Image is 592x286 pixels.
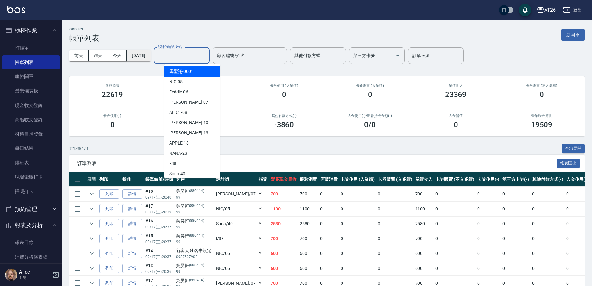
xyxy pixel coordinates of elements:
td: 0 [476,187,501,201]
h3: 0 [110,120,115,129]
h3: 22619 [102,90,123,99]
span: APPLE -18 [169,140,189,146]
td: 0 [565,231,590,246]
th: 卡券販賣 (不入業績) [434,172,475,187]
label: 設計師編號/姓名 [158,45,182,49]
td: Y [257,261,269,276]
a: 材料自購登錄 [2,127,60,141]
td: 0 [376,231,414,246]
button: save [519,4,531,16]
button: 預約管理 [2,201,60,217]
th: 客戶 [175,172,214,187]
td: 0 [476,202,501,216]
td: 0 [319,261,339,276]
p: (880414) [189,277,205,284]
td: 0 [376,246,414,261]
h2: 卡券販賣 (入業績) [334,84,405,88]
div: 吳昊軒 [176,218,213,224]
td: 0 [434,187,475,201]
td: 0 [339,231,377,246]
td: 600 [414,246,434,261]
h2: 店販消費 [163,84,234,88]
td: NIC /05 [214,202,257,216]
th: 店販消費 [319,172,339,187]
td: 700 [414,187,434,201]
button: expand row [87,234,96,243]
button: 報表匯出 [557,159,580,168]
td: 0 [565,261,590,276]
p: 99 [176,194,213,200]
h3: 帳單列表 [69,34,99,42]
td: 700 [269,231,298,246]
td: 0 [565,187,590,201]
p: 99 [176,209,213,215]
h2: 營業現金應收 [506,114,577,118]
th: 指定 [257,172,269,187]
th: 其他付款方式(-) [531,172,565,187]
td: 2580 [414,217,434,231]
p: 0987507902 [176,254,213,260]
h2: 卡券使用 (入業績) [249,84,320,88]
th: 業績收入 [414,172,434,187]
p: (880414) [189,262,205,269]
h3: 0 [282,90,286,99]
td: 0 [319,231,339,246]
td: 0 [531,246,565,261]
td: #16 [144,217,175,231]
td: 0 [501,261,531,276]
td: 0 [339,217,377,231]
button: 昨天 [89,50,108,61]
h2: 卡券使用(-) [77,114,148,118]
td: #15 [144,231,175,246]
th: 列印 [98,172,121,187]
button: Open [393,51,403,60]
button: 櫃檯作業 [2,22,60,38]
th: 營業現金應收 [269,172,298,187]
a: 報表匯出 [557,160,580,166]
button: expand row [87,249,96,258]
a: 高階收支登錄 [2,113,60,127]
td: 0 [531,202,565,216]
td: 0 [339,261,377,276]
h3: 19509 [531,120,553,129]
button: 列印 [99,234,119,244]
th: 卡券販賣 (入業績) [376,172,414,187]
td: 2580 [298,217,319,231]
a: 報表目錄 [2,235,60,250]
button: 列印 [99,204,119,214]
td: #18 [144,187,175,201]
button: 列印 [99,219,119,229]
div: 吳昊軒 [176,277,213,284]
span: [PERSON_NAME] -13 [169,130,208,136]
td: 0 [501,231,531,246]
p: 09/17 (三) 20:40 [145,194,173,200]
p: 09/17 (三) 20:37 [145,224,173,230]
p: 09/17 (三) 20:39 [145,209,173,215]
td: 0 [501,187,531,201]
button: [DATE] [127,50,150,61]
a: 營業儀表板 [2,84,60,98]
div: 吳昊軒 [176,233,213,239]
td: 0 [476,246,501,261]
span: 馬聖翔 -0001 [169,68,193,75]
td: 0 [434,231,475,246]
img: Logo [7,6,25,13]
p: 99 [176,269,213,275]
td: 0 [531,231,565,246]
h3: 23369 [445,90,467,99]
div: 吳昊軒 [176,203,213,209]
td: 0 [434,202,475,216]
td: 700 [298,231,319,246]
p: (880414) [189,218,205,224]
a: 排班表 [2,156,60,170]
td: 600 [298,261,319,276]
th: 入金使用(-) [565,172,590,187]
th: 帳單編號/時間 [144,172,175,187]
button: AT26 [534,4,558,16]
td: 700 [298,187,319,201]
h2: 入金儲值 [420,114,491,118]
td: 0 [531,187,565,201]
span: Eeddie -06 [169,89,188,95]
td: 0 [565,217,590,231]
td: Y [257,217,269,231]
